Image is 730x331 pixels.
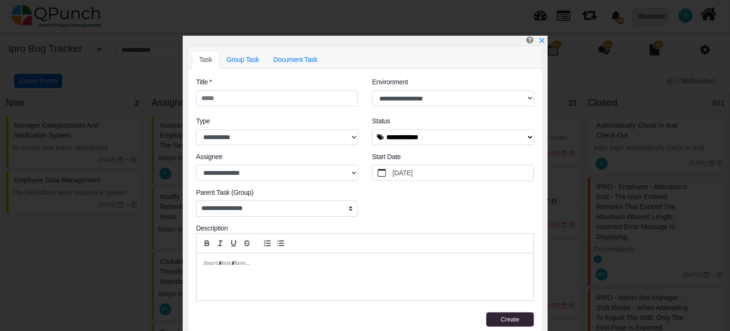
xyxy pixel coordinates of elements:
i: Create Punch [526,36,533,44]
a: Task [192,51,219,69]
legend: Parent Task (Group) [196,188,358,201]
legend: Start Date [372,152,534,165]
legend: Type [196,116,358,129]
label: Environment [372,77,408,87]
label: [DATE] [391,165,534,181]
div: Description [196,223,534,233]
svg: calendar [378,169,386,177]
a: Document Task [266,51,325,69]
button: calendar [373,165,391,181]
legend: Assignee [196,152,358,165]
button: Create [486,312,534,327]
svg: x [539,37,545,44]
label: Title * [196,77,212,87]
legend: Status [372,116,534,129]
span: Create [501,316,519,323]
a: Group Task [219,51,266,69]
